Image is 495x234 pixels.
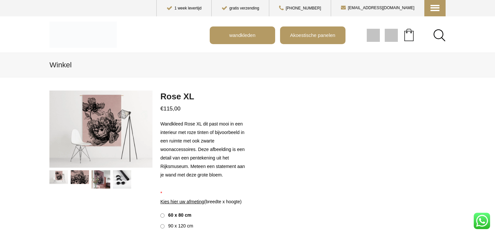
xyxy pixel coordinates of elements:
[367,29,380,42] img: gif;base64,R0lGODdhAQABAPAAAMPDwwAAACwAAAAAAQABAAACAkQBADs=
[281,27,345,43] a: Akoestische panelen
[226,30,259,40] span: wandkleden
[160,224,165,228] input: 90 x 120 cm
[160,120,247,179] p: Wandkleed Rose XL dit past mooi in een interieur met roze tinten of bijvoorbeeld in een ruimte me...
[92,170,110,189] img: Rose XL - Afbeelding 3
[385,29,398,42] img: gif;base64,R0lGODdhAQABAPAAAMPDwwAAACwAAAAAAQABAAACAkQBADs=
[160,106,180,112] bdi: 115,00
[152,91,256,168] img: Rose XL - Afbeelding 2
[160,91,247,102] h1: Rose XL
[49,170,68,184] img: Wandkleed Rose XL
[49,22,117,48] img: Kleedup
[160,213,165,218] input: 60 x 80 cm
[71,170,89,184] img: Rose XL - Afbeelding 2
[398,26,420,43] a: Your cart
[160,199,204,204] span: Kies hier uw afmeting
[286,30,339,40] span: Akoestische panelen
[160,106,163,112] span: €
[49,61,72,69] span: Winkel
[160,197,247,206] p: (breedte x hoogte)
[166,223,193,228] span: 90 x 120 cm
[210,26,451,44] nav: Main menu
[113,170,132,189] img: Rose XL - Afbeelding 4
[210,27,274,43] a: wandkleden
[166,212,191,218] span: 60 x 80 cm
[433,29,446,42] a: Search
